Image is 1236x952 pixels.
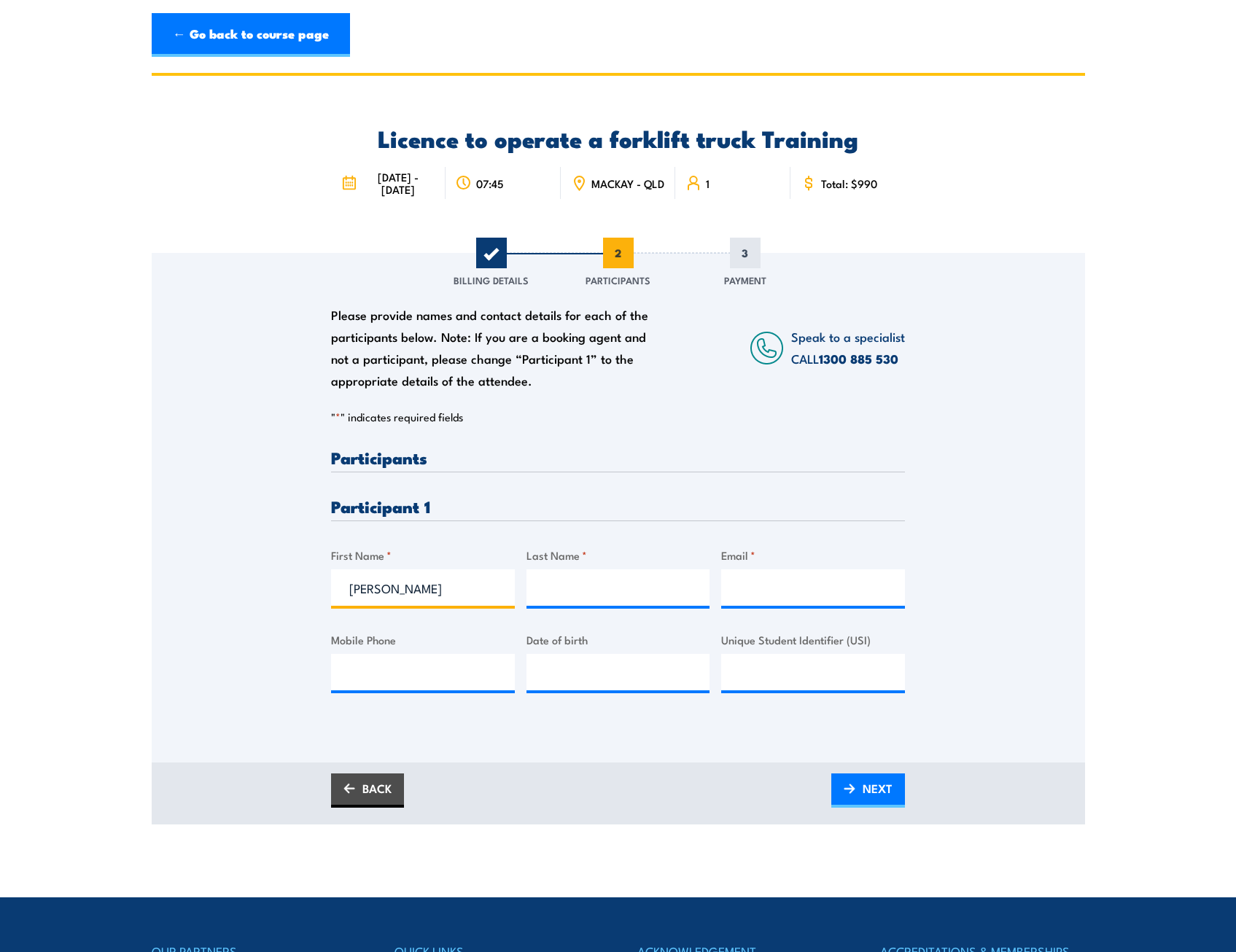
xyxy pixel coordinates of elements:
h3: Participant 1 [331,498,905,515]
p: " " indicates required fields [331,410,905,424]
label: Date of birth [526,631,710,648]
label: Email [721,547,905,563]
label: First Name [331,547,515,563]
div: Please provide names and contact details for each of the participants below. Note: If you are a b... [331,304,662,391]
span: Payment [724,273,766,287]
a: NEXT [831,773,905,808]
span: 1 [706,177,710,190]
h2: Licence to operate a forklift truck Training [331,128,905,148]
span: MACKAY - QLD [591,177,664,190]
span: [DATE] - [DATE] [361,171,435,195]
a: 1300 885 530 [819,349,898,368]
span: Total: $990 [821,177,877,190]
label: Last Name [526,547,710,563]
span: 1 [476,238,507,268]
a: ← Go back to course page [152,13,350,57]
span: NEXT [863,769,893,808]
span: Billing Details [454,273,529,287]
span: Speak to a specialist CALL [791,327,905,367]
span: 2 [603,238,634,268]
label: Unique Student Identifier (USI) [721,631,905,648]
h3: Participants [331,449,905,466]
span: Participants [586,273,650,287]
span: 3 [730,238,761,268]
a: BACK [331,773,404,808]
label: Mobile Phone [331,631,515,648]
span: 07:45 [476,177,504,190]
